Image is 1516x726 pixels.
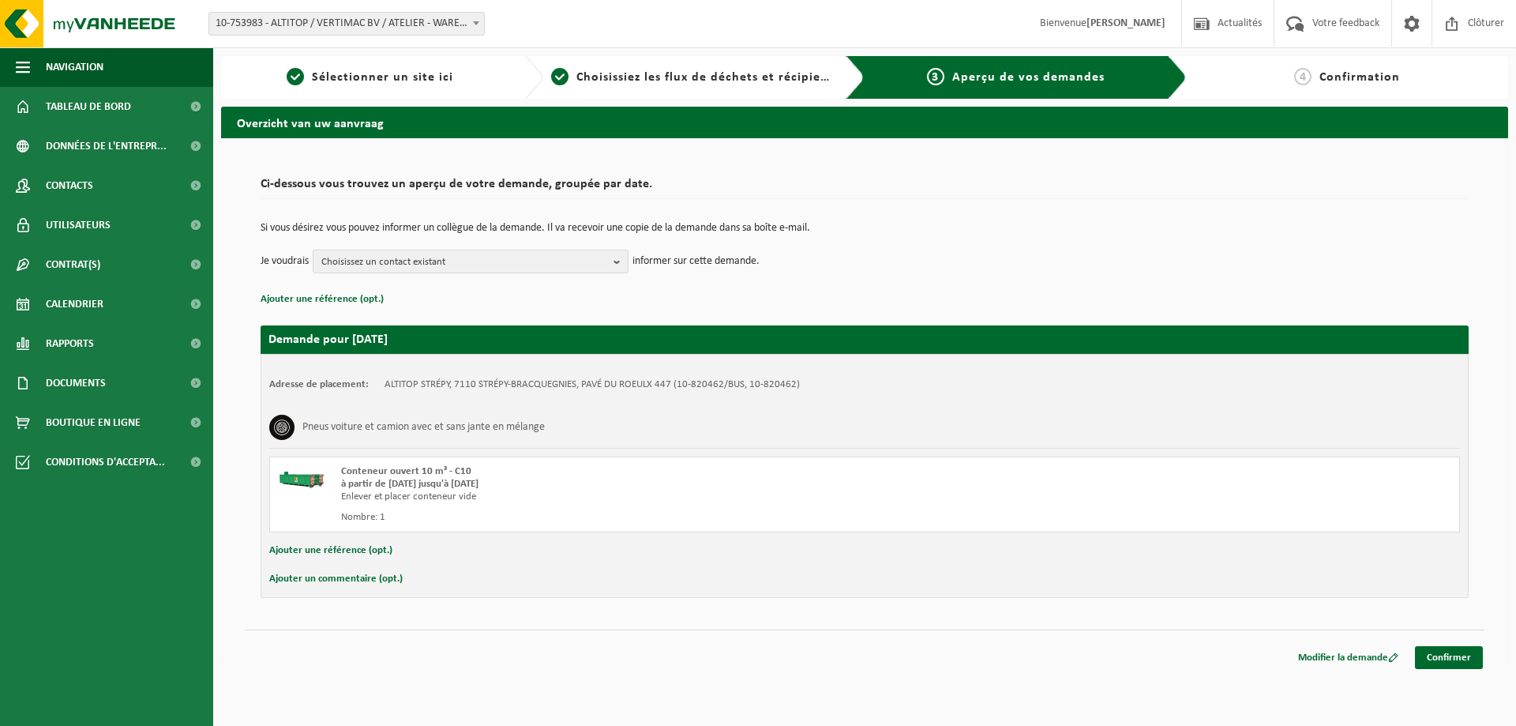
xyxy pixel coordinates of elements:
[1294,68,1311,85] span: 4
[1086,17,1165,29] strong: [PERSON_NAME]
[278,465,325,489] img: HK-XC-10-GN-00.png
[261,289,384,310] button: Ajouter une référence (opt.)
[46,284,103,324] span: Calendrier
[341,511,928,524] div: Nombre: 1
[46,87,131,126] span: Tableau de bord
[632,250,760,273] p: informer sur cette demande.
[261,178,1469,199] h2: Ci-dessous vous trouvez un aperçu de votre demande, groupée par date.
[46,403,141,442] span: Boutique en ligne
[952,71,1105,84] span: Aperçu de vos demandes
[1415,646,1483,669] a: Confirmer
[209,13,484,35] span: 10-753983 - ALTITOP / VERTIMAC BV / ATELIER - WAREGEM
[927,68,944,85] span: 3
[287,68,304,85] span: 1
[269,540,392,561] button: Ajouter une référence (opt.)
[551,68,834,87] a: 2Choisissiez les flux de déchets et récipients
[341,491,928,503] div: Enlever et placer conteneur vide
[46,205,111,245] span: Utilisateurs
[551,68,568,85] span: 2
[208,12,485,36] span: 10-753983 - ALTITOP / VERTIMAC BV / ATELIER - WAREGEM
[46,166,93,205] span: Contacts
[341,479,478,489] strong: à partir de [DATE] jusqu'à [DATE]
[46,442,165,482] span: Conditions d'accepta...
[321,250,607,274] span: Choisissez un contact existant
[46,126,167,166] span: Données de l'entrepr...
[221,107,1508,137] h2: Overzicht van uw aanvraag
[313,250,629,273] button: Choisissez un contact existant
[261,250,309,273] p: Je voudrais
[46,324,94,363] span: Rapports
[341,466,471,476] span: Conteneur ouvert 10 m³ - C10
[1286,646,1410,669] a: Modifier la demande
[385,378,800,391] td: ALTITOP STRÉPY, 7110 STRÉPY-BRACQUEGNIES, PAVÉ DU ROEULX 447 (10-820462/BUS, 10-820462)
[261,223,1469,234] p: Si vous désirez vous pouvez informer un collègue de la demande. Il va recevoir une copie de la de...
[1319,71,1400,84] span: Confirmation
[269,569,403,589] button: Ajouter un commentaire (opt.)
[229,68,512,87] a: 1Sélectionner un site ici
[268,333,388,346] strong: Demande pour [DATE]
[46,363,106,403] span: Documents
[46,245,100,284] span: Contrat(s)
[576,71,839,84] span: Choisissiez les flux de déchets et récipients
[46,47,103,87] span: Navigation
[302,415,545,440] h3: Pneus voiture et camion avec et sans jante en mélange
[312,71,453,84] span: Sélectionner un site ici
[269,379,369,389] strong: Adresse de placement:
